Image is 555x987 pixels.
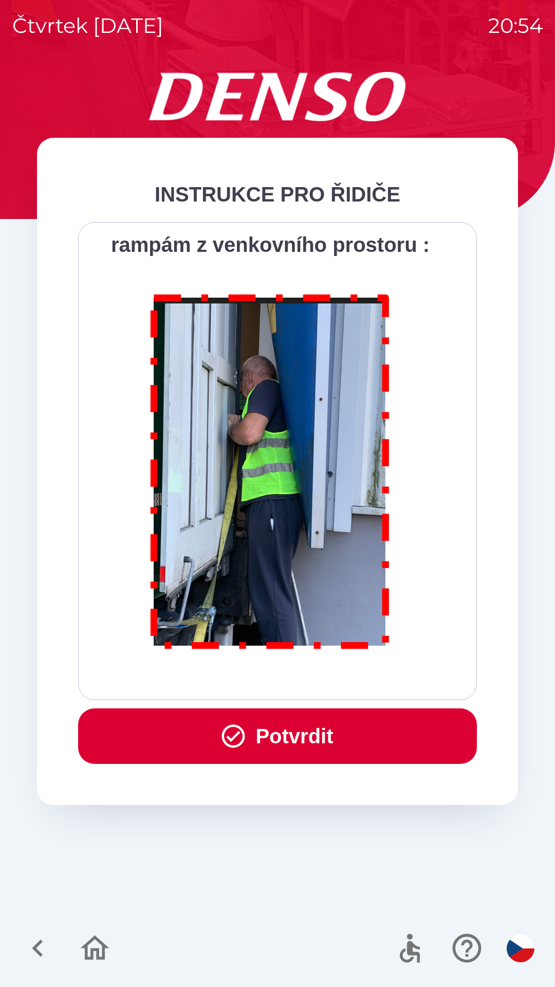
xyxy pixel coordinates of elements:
button: Potvrdit [78,708,477,764]
div: INSTRUKCE PRO ŘIDIČE [78,179,477,210]
img: cs flag [507,935,534,962]
p: 20:54 [488,10,543,41]
img: M8MNayrTL6gAAAABJRU5ErkJggg== [139,281,402,659]
p: čtvrtek [DATE] [12,10,163,41]
img: Logo [37,72,518,121]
